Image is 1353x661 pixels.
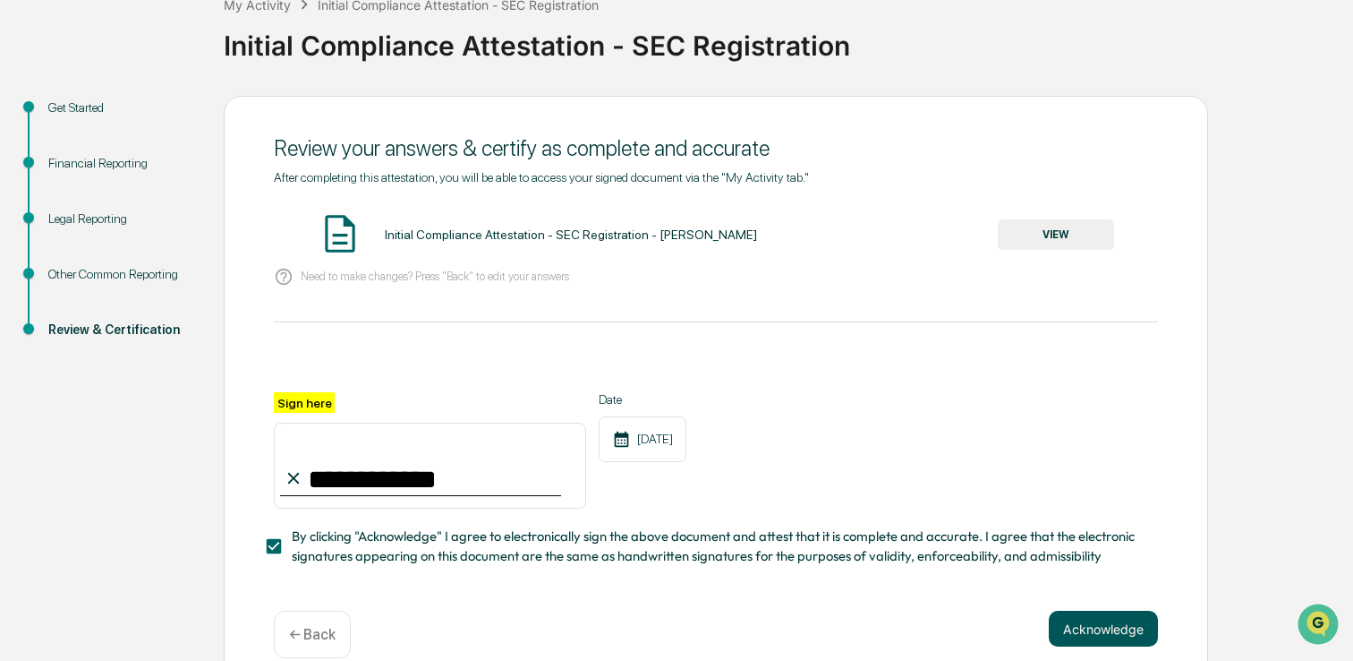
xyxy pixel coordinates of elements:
p: Need to make changes? Press "Back" to edit your answers [301,270,569,283]
div: Financial Reporting [48,154,195,173]
img: 1746055101610-c473b297-6a78-478c-a979-82029cc54cd1 [18,137,50,169]
a: 🔎Data Lookup [11,253,120,285]
button: VIEW [998,219,1114,250]
div: Initial Compliance Attestation - SEC Registration - [PERSON_NAME] [385,227,757,242]
div: 🗄️ [130,227,144,242]
div: Get Started [48,99,195,117]
div: 🔎 [18,262,32,276]
iframe: Open customer support [1296,602,1344,650]
span: Preclearance [36,226,115,244]
div: 🖐️ [18,227,32,242]
p: How can we help? [18,38,326,66]
div: Initial Compliance Attestation - SEC Registration [224,15,1344,62]
span: By clicking "Acknowledge" I agree to electronically sign the above document and attest that it is... [292,527,1144,567]
span: Data Lookup [36,260,113,278]
div: Other Common Reporting [48,265,195,284]
div: Review & Certification [48,321,195,339]
span: Attestations [148,226,222,244]
a: 🖐️Preclearance [11,219,123,251]
img: Document Icon [318,211,362,256]
a: Powered byPylon [126,303,217,317]
div: We're available if you need us! [61,155,226,169]
div: [DATE] [599,416,686,462]
a: 🗄️Attestations [123,219,229,251]
div: Review your answers & certify as complete and accurate [274,135,1158,161]
div: Legal Reporting [48,210,195,228]
div: Start new chat [61,137,294,155]
button: Start new chat [304,142,326,164]
label: Sign here [274,392,335,413]
span: Pylon [178,304,217,317]
p: ← Back [289,626,336,643]
span: After completing this attestation, you will be able to access your signed document via the "My Ac... [274,170,809,185]
button: Acknowledge [1049,611,1158,647]
label: Date [599,392,686,407]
